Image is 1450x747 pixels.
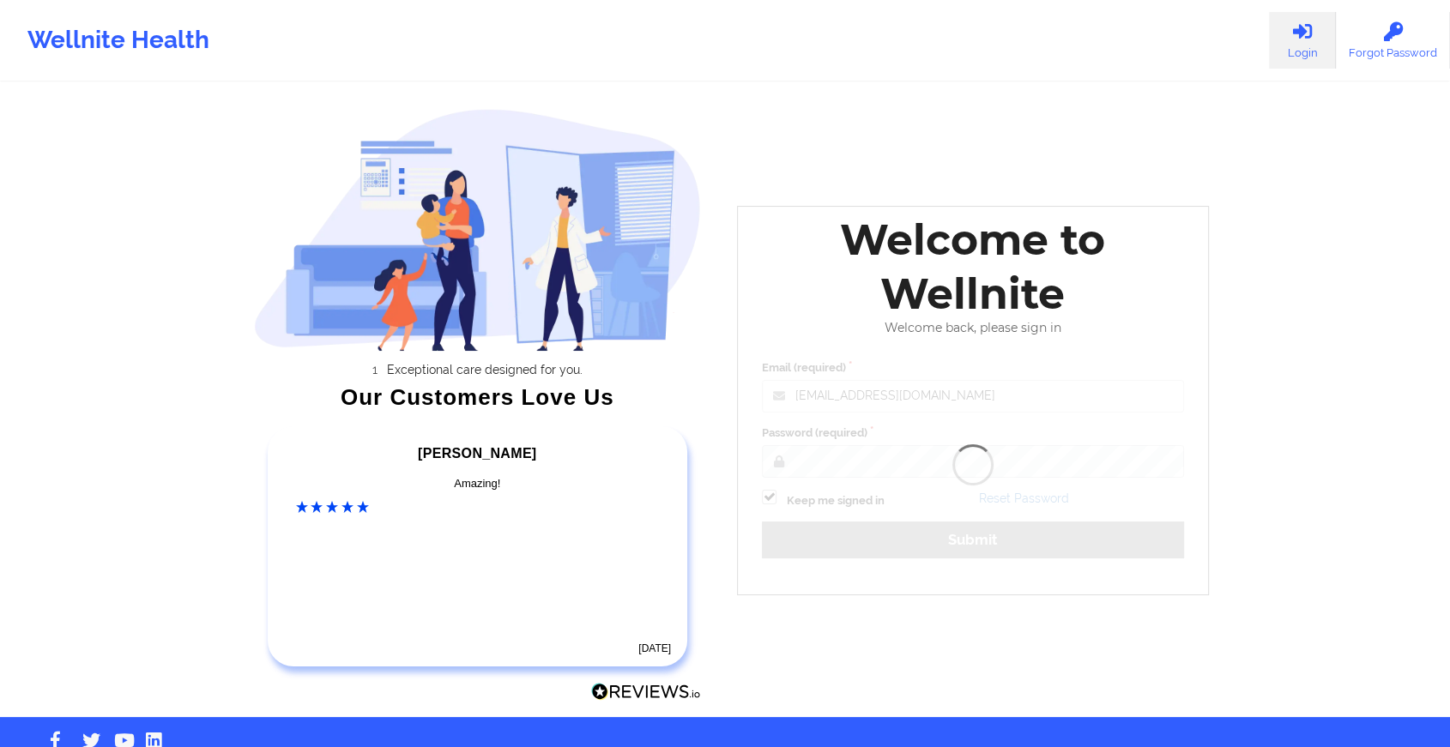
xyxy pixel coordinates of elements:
a: Login [1269,12,1336,69]
div: Amazing! [296,475,660,492]
div: Welcome back, please sign in [750,321,1196,335]
a: Reviews.io Logo [591,683,701,705]
div: Welcome to Wellnite [750,213,1196,321]
li: Exceptional care designed for you. [269,363,701,377]
img: Reviews.io Logo [591,683,701,701]
time: [DATE] [638,642,671,654]
span: [PERSON_NAME] [418,446,536,461]
div: Our Customers Love Us [254,389,702,406]
a: Forgot Password [1336,12,1450,69]
img: wellnite-auth-hero_200.c722682e.png [254,108,702,351]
